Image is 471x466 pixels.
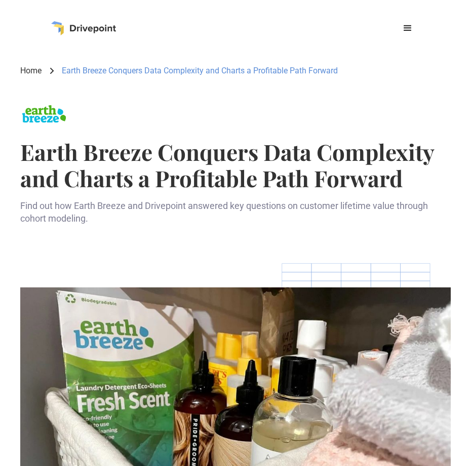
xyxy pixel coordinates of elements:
div: Earth Breeze Conquers Data Complexity and Charts a Profitable Path Forward [62,65,338,76]
div: menu [396,16,420,40]
p: Find out how Earth Breeze and Drivepoint answered key questions on customer lifetime value throug... [20,199,451,225]
h1: Earth Breeze Conquers Data Complexity and Charts a Profitable Path Forward [20,139,451,191]
a: Home [20,65,42,76]
a: home [51,21,116,35]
